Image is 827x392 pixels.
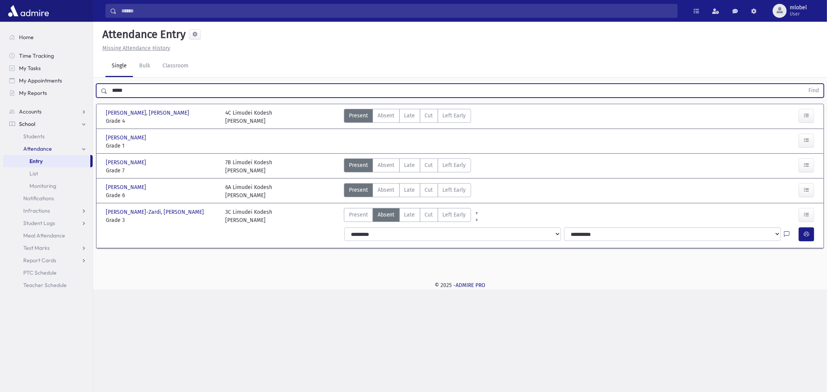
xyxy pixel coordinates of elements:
div: AttTypes [344,208,471,224]
a: Home [3,31,93,43]
span: My Appointments [19,77,62,84]
span: Present [349,112,368,120]
a: ADMIRE PRO [456,282,485,289]
span: Grade 7 [106,167,218,175]
span: Late [404,211,415,219]
span: Absent [378,112,395,120]
span: Late [404,112,415,120]
div: © 2025 - [105,281,815,289]
span: Grade 6 [106,191,218,199]
span: Present [349,211,368,219]
div: 3C Limudei Kodesh [PERSON_NAME] [225,208,272,224]
span: Teacher Schedule [23,282,67,289]
span: Students [23,133,45,140]
span: Left Early [443,112,466,120]
span: Monitoring [29,182,56,189]
span: [PERSON_NAME] [106,183,148,191]
input: Search [117,4,677,18]
a: Accounts [3,105,93,118]
a: Infractions [3,205,93,217]
span: Meal Attendance [23,232,65,239]
div: 7B Limudei Kodesh [PERSON_NAME] [225,158,272,175]
a: Bulk [133,55,156,77]
a: My Reports [3,87,93,99]
a: Teacher Schedule [3,279,93,291]
span: School [19,120,35,127]
a: My Appointments [3,74,93,87]
a: Attendance [3,143,93,155]
span: Absent [378,211,395,219]
span: My Reports [19,89,47,96]
a: School [3,118,93,130]
a: Missing Attendance History [99,45,170,52]
span: Late [404,161,415,169]
span: Left Early [443,211,466,219]
span: Cut [425,161,433,169]
span: [PERSON_NAME], [PERSON_NAME] [106,109,191,117]
span: [PERSON_NAME] [106,134,148,142]
span: Present [349,186,368,194]
img: AdmirePro [6,3,51,19]
span: Left Early [443,161,466,169]
span: [PERSON_NAME]-Zardi, [PERSON_NAME] [106,208,205,216]
a: Report Cards [3,254,93,266]
span: Accounts [19,108,41,115]
span: Grade 3 [106,216,218,224]
u: Missing Attendance History [102,45,170,52]
a: Student Logs [3,217,93,229]
a: Notifications [3,192,93,205]
span: Home [19,34,34,41]
span: User [790,11,807,17]
a: Time Tracking [3,50,93,62]
a: Students [3,130,93,143]
span: List [29,170,38,177]
a: Classroom [156,55,195,77]
a: Single [105,55,133,77]
span: mlobel [790,5,807,11]
span: Cut [425,211,433,219]
span: Absent [378,186,395,194]
span: Grade 1 [106,142,218,150]
span: Infractions [23,207,50,214]
span: [PERSON_NAME] [106,158,148,167]
a: Monitoring [3,180,93,192]
a: My Tasks [3,62,93,74]
div: 6A Limudei Kodesh [PERSON_NAME] [225,183,272,199]
span: My Tasks [19,65,41,72]
span: Cut [425,186,433,194]
span: Absent [378,161,395,169]
span: Time Tracking [19,52,54,59]
a: PTC Schedule [3,266,93,279]
a: Meal Attendance [3,229,93,242]
span: Late [404,186,415,194]
div: AttTypes [344,109,471,125]
div: AttTypes [344,183,471,199]
button: Find [804,84,824,97]
a: List [3,167,93,180]
span: Student Logs [23,220,55,227]
span: Left Early [443,186,466,194]
span: Entry [29,158,43,165]
h5: Attendance Entry [99,28,186,41]
div: 4C Limudei Kodesh [PERSON_NAME] [225,109,272,125]
span: PTC Schedule [23,269,57,276]
div: AttTypes [344,158,471,175]
span: Attendance [23,145,52,152]
span: Cut [425,112,433,120]
span: Test Marks [23,244,50,251]
a: Entry [3,155,90,167]
span: Grade 4 [106,117,218,125]
a: Test Marks [3,242,93,254]
span: Present [349,161,368,169]
span: Notifications [23,195,54,202]
span: Report Cards [23,257,56,264]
